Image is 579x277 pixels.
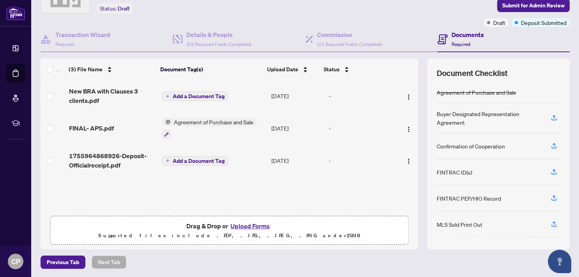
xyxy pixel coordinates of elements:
th: Upload Date [264,58,320,80]
span: Add a Document Tag [173,94,225,99]
td: [DATE] [268,111,326,145]
div: Buyer Designated Representation Agreement [437,109,542,127]
h4: Documents [452,30,484,39]
img: Logo [405,126,412,132]
span: Agreement of Purchase and Sale [171,118,257,126]
span: plus [166,94,170,98]
div: MLS Sold Print Out [437,220,482,229]
span: Upload Date [267,65,298,74]
span: 2/2 Required Fields Completed [186,41,251,47]
button: Logo [402,154,415,167]
td: [DATE] [268,80,326,111]
img: Logo [405,158,412,164]
span: plus [166,159,170,162]
button: Upload Forms [228,221,272,231]
button: Open asap [548,250,571,273]
button: Logo [402,90,415,102]
button: Status IconAgreement of Purchase and Sale [162,118,257,139]
h4: Commission [317,30,382,39]
div: Status: [97,3,133,14]
span: 1/1 Required Fields Completed [317,41,382,47]
span: Drag & Drop orUpload FormsSupported files include .PDF, .JPG, .JPEG, .PNG under25MB [50,216,408,245]
button: Add a Document Tag [162,91,228,101]
td: [DATE] [268,145,326,176]
span: Draft [118,5,130,12]
span: (3) File Name [69,65,103,74]
th: Status [320,58,391,80]
button: Add a Document Tag [162,92,228,101]
img: logo [6,6,25,20]
p: Supported files include .PDF, .JPG, .JPEG, .PNG under 25 MB [55,231,404,240]
span: Status [324,65,340,74]
span: Add a Document Tag [173,158,225,164]
span: Required [55,41,74,47]
button: Add a Document Tag [162,156,228,166]
div: - [329,92,394,100]
div: FINTRAC PEP/HIO Record [437,194,501,203]
span: New BRA with Clauses 3 clients.pdf [69,86,156,105]
span: Deposit Submitted [521,18,567,27]
img: Logo [405,94,412,100]
span: Previous Tab [47,256,79,268]
div: Agreement of Purchase and Sale [437,88,516,97]
span: Required [452,41,470,47]
button: Previous Tab [41,256,85,269]
div: - [329,156,394,165]
span: Draft [493,18,505,27]
div: - [329,124,394,132]
th: (3) File Name [66,58,157,80]
span: 1755964868926-Deposit-Officialreceipt.pdf [69,151,156,170]
h4: Details & People [186,30,251,39]
h4: Transaction Wizard [55,30,110,39]
span: FINAL- APS.pdf [69,124,114,133]
span: Document Checklist [437,68,508,79]
span: Drag & Drop or [186,221,272,231]
th: Document Tag(s) [157,58,264,80]
span: CP [11,256,20,267]
button: Logo [402,122,415,134]
div: FINTRAC ID(s) [437,168,472,176]
img: Status Icon [162,118,171,126]
button: Next Tab [92,256,126,269]
div: Confirmation of Cooperation [437,142,505,150]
